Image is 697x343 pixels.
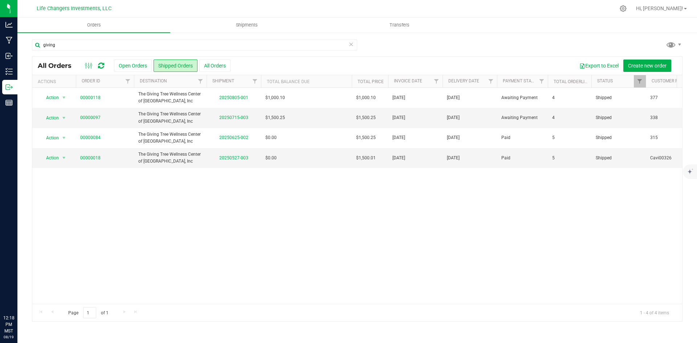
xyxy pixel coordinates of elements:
a: Invoice Date [394,78,422,83]
a: Order ID [82,78,100,83]
span: [DATE] [447,155,460,162]
span: Cavi00326 [650,155,696,162]
a: Delivery Date [448,78,479,83]
a: 00000084 [80,134,101,141]
a: Destination [140,78,167,83]
span: $1,500.01 [356,155,376,162]
span: 1 - 4 of 4 items [634,307,675,318]
span: select [60,133,69,143]
a: Status [597,78,613,83]
span: Shipped [596,134,641,141]
span: $0.00 [265,155,277,162]
span: 5 [552,134,555,141]
a: Filter [431,75,443,87]
inline-svg: Analytics [5,21,13,28]
p: 12:18 PM MST [3,315,14,334]
span: Shipments [226,22,268,28]
span: Shipped [596,94,641,101]
span: Awaiting Payment [501,94,543,101]
span: Shipped [596,114,641,121]
a: Filter [249,75,261,87]
a: 00000097 [80,114,101,121]
div: Manage settings [619,5,628,12]
button: Export to Excel [575,60,623,72]
inline-svg: Inventory [5,68,13,75]
a: Filter [485,75,497,87]
span: [DATE] [392,114,405,121]
span: select [60,93,69,103]
div: Actions [38,79,73,84]
span: [DATE] [447,114,460,121]
span: Shipped [596,155,641,162]
span: 377 [650,94,696,101]
span: Action [40,153,59,163]
span: [DATE] [392,155,405,162]
input: Search Order ID, Destination, Customer PO... [32,40,357,50]
a: Total Price [358,79,384,84]
span: Clear [348,40,354,49]
span: Action [40,93,59,103]
span: $1,500.25 [356,134,376,141]
a: Filter [122,75,134,87]
span: Hi, [PERSON_NAME]! [636,5,683,11]
button: All Orders [199,60,231,72]
span: $1,500.25 [356,114,376,121]
span: [DATE] [447,134,460,141]
inline-svg: Reports [5,99,13,106]
span: Action [40,113,59,123]
a: 20250715-003 [219,115,248,120]
a: Total Orderlines [554,79,593,84]
span: 315 [650,134,696,141]
span: 4 [552,114,555,121]
a: 00000018 [80,155,101,162]
a: 20250527-003 [219,155,248,160]
span: The Giving Tree Wellness Center of [GEOGRAPHIC_DATA], Inc [138,111,202,124]
span: [DATE] [392,94,405,101]
span: [DATE] [447,94,460,101]
button: Open Orders [114,60,152,72]
iframe: Resource center [7,285,29,307]
span: 338 [650,114,696,121]
span: $1,000.10 [356,94,376,101]
span: Create new order [628,63,667,69]
span: Paid [501,155,543,162]
span: select [60,153,69,163]
button: Create new order [623,60,671,72]
a: Transfers [323,17,476,33]
inline-svg: Manufacturing [5,37,13,44]
a: Filter [634,75,646,87]
span: Life Changers Investments, LLC [37,5,111,12]
a: Shipment [212,78,234,83]
span: All Orders [38,62,79,70]
span: Page of 1 [62,307,114,318]
span: select [60,113,69,123]
inline-svg: Outbound [5,83,13,91]
a: Orders [17,17,170,33]
button: Shipped Orders [154,60,197,72]
a: Filter [536,75,548,87]
span: 5 [552,155,555,162]
span: The Giving Tree Wellness Center of [GEOGRAPHIC_DATA], Inc [138,151,202,165]
span: $1,500.25 [265,114,285,121]
input: 1 [83,307,96,318]
a: Shipments [170,17,323,33]
span: The Giving Tree Wellness Center of [GEOGRAPHIC_DATA], Inc [138,131,202,145]
a: 20250625-002 [219,135,248,140]
a: Payment Status [503,78,539,83]
span: Awaiting Payment [501,114,543,121]
span: [DATE] [392,134,405,141]
span: Action [40,133,59,143]
a: 00000118 [80,94,101,101]
a: 20250805-001 [219,95,248,100]
span: The Giving Tree Wellness Center of [GEOGRAPHIC_DATA], Inc [138,91,202,105]
th: Total Balance Due [261,75,352,88]
span: $1,000.10 [265,94,285,101]
inline-svg: Inbound [5,52,13,60]
span: 4 [552,94,555,101]
a: Customer PO [652,78,681,83]
span: Orders [77,22,111,28]
span: $0.00 [265,134,277,141]
span: Paid [501,134,543,141]
span: Transfers [380,22,419,28]
a: Filter [195,75,207,87]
